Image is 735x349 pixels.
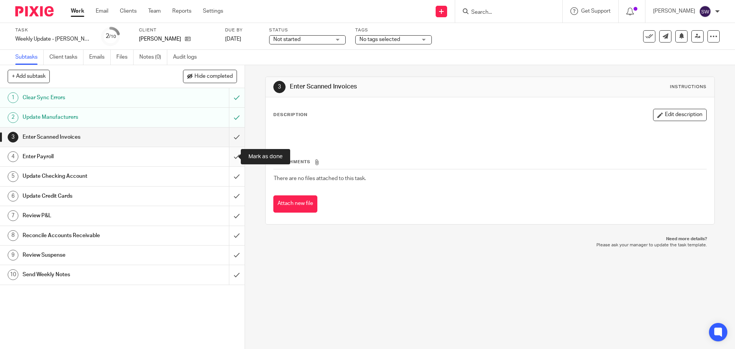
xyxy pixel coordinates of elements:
div: 1 [8,92,18,103]
label: Tags [355,27,432,33]
span: Get Support [581,8,611,14]
label: Due by [225,27,260,33]
label: Client [139,27,216,33]
button: + Add subtask [8,70,50,83]
div: 10 [8,269,18,280]
input: Search [470,9,539,16]
div: 6 [8,191,18,202]
span: [DATE] [225,36,241,42]
img: Pixie [15,6,54,16]
span: Hide completed [194,74,233,80]
h1: Enter Scanned Invoices [290,83,506,91]
a: Reports [172,7,191,15]
h1: Reconcile Accounts Receivable [23,230,155,241]
div: 2 [106,32,116,41]
h1: Clear Sync Errors [23,92,155,103]
h1: Update Checking Account [23,170,155,182]
div: 4 [8,151,18,162]
a: Clients [120,7,137,15]
div: Weekly Update - Kelly [15,35,92,43]
div: Instructions [670,84,707,90]
div: 5 [8,171,18,182]
span: Attachments [274,160,310,164]
div: 3 [273,81,286,93]
a: Client tasks [49,50,83,65]
span: No tags selected [359,37,400,42]
button: Edit description [653,109,707,121]
small: /10 [109,34,116,39]
h1: Enter Payroll [23,151,155,162]
p: Description [273,112,307,118]
button: Hide completed [183,70,237,83]
span: There are no files attached to this task. [274,176,366,181]
a: Notes (0) [139,50,167,65]
p: [PERSON_NAME] [653,7,695,15]
p: Need more details? [273,236,707,242]
div: 2 [8,112,18,123]
button: Attach new file [273,195,317,213]
div: 8 [8,230,18,241]
a: Files [116,50,134,65]
h1: Enter Scanned Invoices [23,131,155,143]
a: Team [148,7,161,15]
div: 7 [8,210,18,221]
div: 9 [8,250,18,261]
p: [PERSON_NAME] [139,35,181,43]
p: Please ask your manager to update the task template. [273,242,707,248]
img: svg%3E [699,5,711,18]
a: Settings [203,7,223,15]
h1: Review Suspense [23,249,155,261]
a: Subtasks [15,50,44,65]
span: Not started [273,37,301,42]
h1: Review P&L [23,210,155,221]
label: Status [269,27,346,33]
div: 3 [8,132,18,143]
div: Weekly Update - [PERSON_NAME] [15,35,92,43]
a: Work [71,7,84,15]
label: Task [15,27,92,33]
a: Emails [89,50,111,65]
a: Audit logs [173,50,203,65]
a: Email [96,7,108,15]
h1: Send Weekly Notes [23,269,155,280]
h1: Update Credit Cards [23,190,155,202]
h1: Update Manufacturers [23,111,155,123]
